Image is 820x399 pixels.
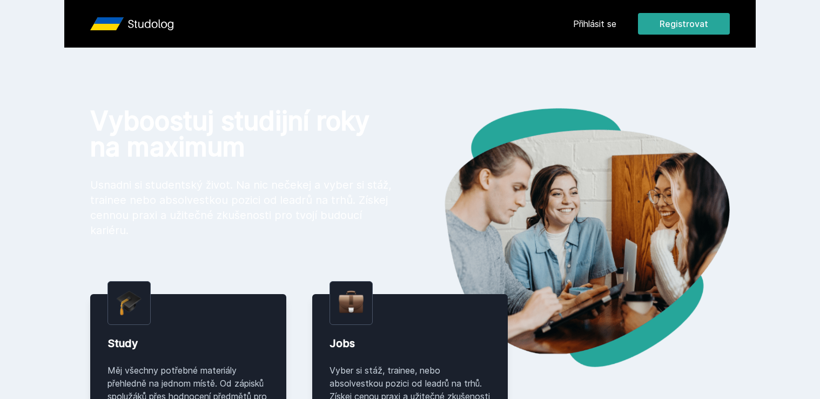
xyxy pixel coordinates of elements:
div: Jobs [330,336,491,351]
div: Study [107,336,269,351]
p: Usnadni si studentský život. Na nic nečekej a vyber si stáž, trainee nebo absolvestkou pozici od ... [90,177,393,238]
img: hero.png [410,108,730,367]
img: briefcase.png [339,288,364,316]
img: graduation-cap.png [117,290,142,316]
h1: Vyboostuj studijní roky na maximum [90,108,393,160]
button: Registrovat [638,13,730,35]
a: Přihlásit se [573,17,616,30]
